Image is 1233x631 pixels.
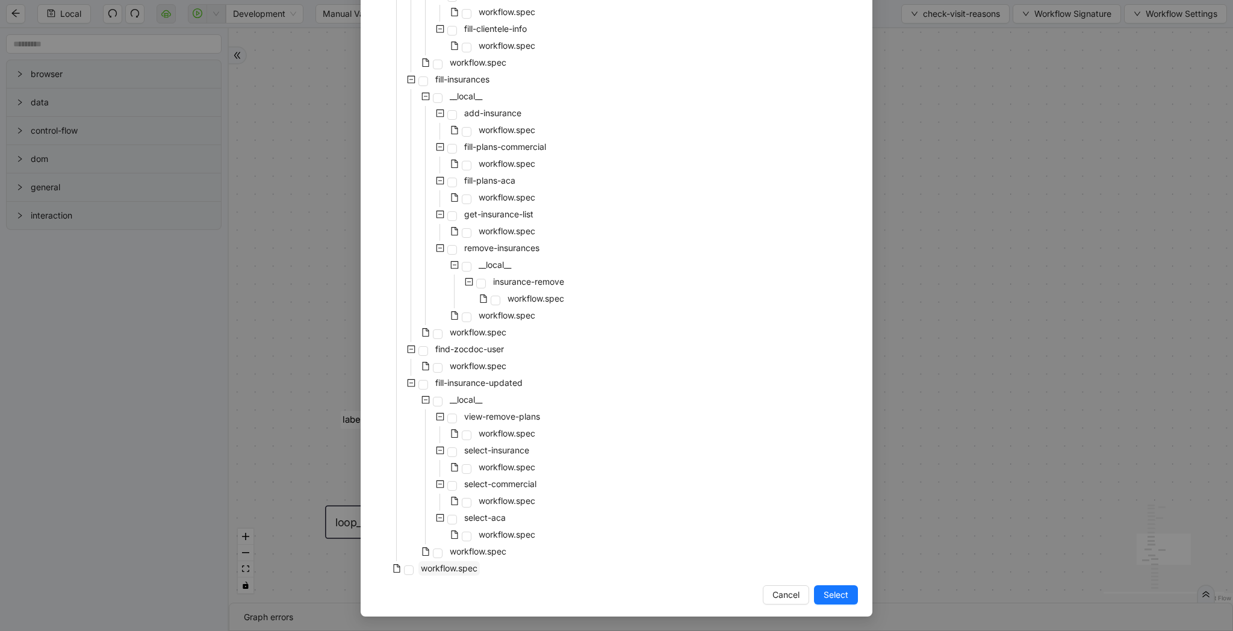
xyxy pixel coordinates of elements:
[435,74,489,84] span: fill-insurances
[450,91,482,101] span: __local__
[479,7,535,17] span: workflow.spec
[476,258,514,272] span: __local__
[476,224,538,238] span: workflow.spec
[436,480,444,488] span: minus-square
[464,141,546,152] span: fill-plans-commercial
[763,585,809,605] button: Cancel
[476,39,538,53] span: workflow.spec
[436,514,444,522] span: minus-square
[436,210,444,219] span: minus-square
[436,244,444,252] span: minus-square
[447,393,485,407] span: __local__
[450,227,459,235] span: file
[421,92,430,101] span: minus-square
[450,126,459,134] span: file
[476,494,538,508] span: workflow.spec
[464,108,521,118] span: add-insurance
[462,241,542,255] span: remove-insurances
[464,479,536,489] span: select-commercial
[450,361,506,371] span: workflow.spec
[464,445,529,455] span: select-insurance
[462,409,542,424] span: view-remove-plans
[450,57,506,67] span: workflow.spec
[493,276,564,287] span: insurance-remove
[462,106,524,120] span: add-insurance
[505,291,567,306] span: workflow.spec
[447,89,485,104] span: __local__
[421,362,430,370] span: file
[450,497,459,505] span: file
[447,55,509,70] span: workflow.spec
[447,544,509,559] span: workflow.spec
[436,25,444,33] span: minus-square
[433,342,506,356] span: find-zocdoc-user
[479,226,535,236] span: workflow.spec
[464,512,506,523] span: select-aca
[479,294,488,303] span: file
[772,588,800,601] span: Cancel
[464,175,515,185] span: fill-plans-aca
[421,396,430,404] span: minus-square
[479,158,535,169] span: workflow.spec
[476,157,538,171] span: workflow.spec
[462,207,536,222] span: get-insurance-list
[436,143,444,151] span: minus-square
[479,310,535,320] span: workflow.spec
[450,394,482,405] span: __local__
[464,209,533,219] span: get-insurance-list
[436,412,444,421] span: minus-square
[824,588,848,601] span: Select
[479,260,511,270] span: __local__
[418,561,480,576] span: workflow.spec
[462,173,518,188] span: fill-plans-aca
[421,58,430,67] span: file
[462,477,539,491] span: select-commercial
[462,22,529,36] span: fill-clientele-info
[450,546,506,556] span: workflow.spec
[393,564,401,573] span: file
[421,547,430,556] span: file
[479,428,535,438] span: workflow.spec
[476,426,538,441] span: workflow.spec
[447,359,509,373] span: workflow.spec
[476,527,538,542] span: workflow.spec
[450,327,506,337] span: workflow.spec
[462,443,532,458] span: select-insurance
[479,125,535,135] span: workflow.spec
[447,325,509,340] span: workflow.spec
[450,530,459,539] span: file
[476,123,538,137] span: workflow.spec
[450,42,459,50] span: file
[479,40,535,51] span: workflow.spec
[465,278,473,286] span: minus-square
[479,462,535,472] span: workflow.spec
[435,344,504,354] span: find-zocdoc-user
[508,293,564,303] span: workflow.spec
[450,8,459,16] span: file
[814,585,858,605] button: Select
[407,345,415,353] span: minus-square
[435,378,523,388] span: fill-insurance-updated
[433,376,525,390] span: fill-insurance-updated
[479,529,535,539] span: workflow.spec
[476,190,538,205] span: workflow.spec
[450,311,459,320] span: file
[421,328,430,337] span: file
[479,496,535,506] span: workflow.spec
[436,109,444,117] span: minus-square
[421,563,477,573] span: workflow.spec
[436,176,444,185] span: minus-square
[479,192,535,202] span: workflow.spec
[450,160,459,168] span: file
[462,511,508,525] span: select-aca
[464,411,540,421] span: view-remove-plans
[476,308,538,323] span: workflow.spec
[462,140,548,154] span: fill-plans-commercial
[407,75,415,84] span: minus-square
[450,429,459,438] span: file
[450,193,459,202] span: file
[476,5,538,19] span: workflow.spec
[450,261,459,269] span: minus-square
[450,463,459,471] span: file
[407,379,415,387] span: minus-square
